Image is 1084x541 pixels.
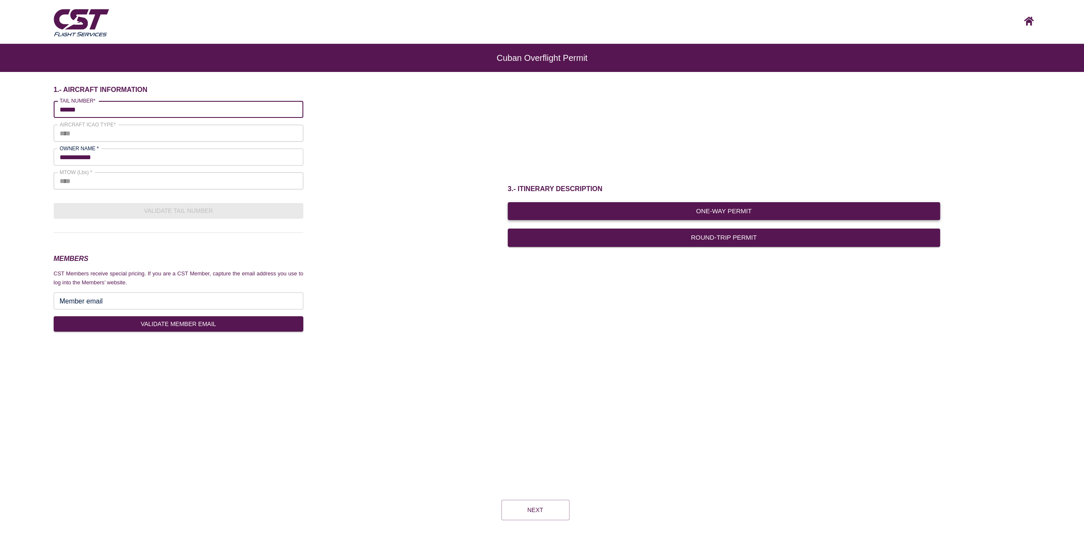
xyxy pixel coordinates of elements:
h6: 1.- AIRCRAFT INFORMATION [54,86,303,94]
button: VALIDATE MEMBER EMAIL [54,316,303,332]
label: OWNER NAME * [60,145,99,152]
button: One-Way Permit [508,202,940,220]
button: Next [501,500,569,520]
label: AIRCRAFT ICAO TYPE* [60,121,116,128]
label: TAIL NUMBER* [60,97,95,104]
p: CST Members receive special pricing. If you are a CST Member, capture the email address you use t... [54,269,303,287]
h6: Cuban Overflight Permit [34,57,1050,58]
img: CST Flight Services logo [52,6,111,39]
img: CST logo, click here to go home screen [1024,17,1034,26]
h1: 3.- ITINERARY DESCRIPTION [508,184,940,194]
h3: MEMBERS [54,253,303,264]
label: MTOW (Lbs) * [60,169,92,176]
button: Round-Trip Permit [508,229,940,246]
